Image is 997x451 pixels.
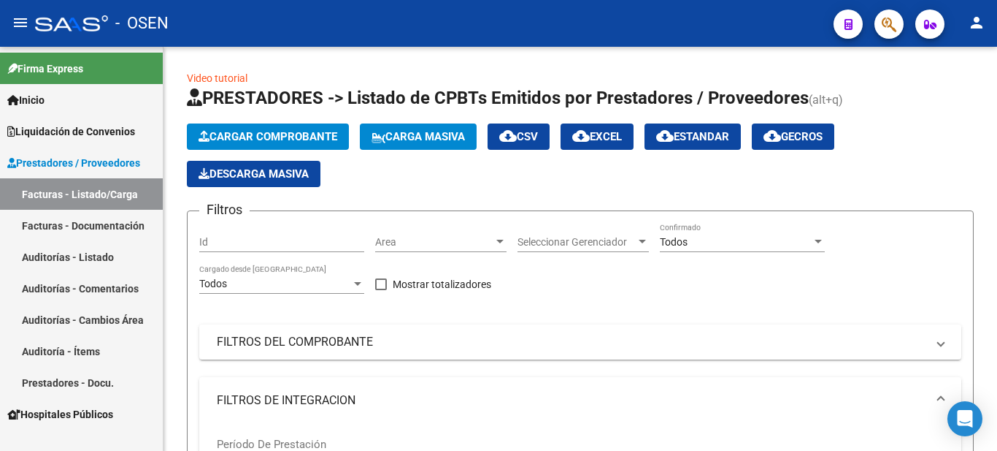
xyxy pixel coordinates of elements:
[7,406,113,422] span: Hospitales Públicos
[217,334,926,350] mat-panel-title: FILTROS DEL COMPROBANTE
[360,124,477,150] button: Carga Masiva
[488,124,550,150] button: CSV
[752,124,834,150] button: Gecros
[968,14,985,31] mat-icon: person
[187,161,320,187] app-download-masive: Descarga masiva de comprobantes (adjuntos)
[199,130,337,143] span: Cargar Comprobante
[199,167,309,181] span: Descarga Masiva
[199,325,961,360] mat-expansion-panel-header: FILTROS DEL COMPROBANTE
[499,130,538,143] span: CSV
[656,127,674,145] mat-icon: cloud_download
[7,92,45,108] span: Inicio
[644,124,741,150] button: Estandar
[187,161,320,187] button: Descarga Masiva
[7,124,135,140] span: Liquidación de Convenios
[499,127,517,145] mat-icon: cloud_download
[561,124,634,150] button: EXCEL
[660,236,688,248] span: Todos
[115,7,169,39] span: - OSEN
[572,130,622,143] span: EXCEL
[7,61,83,77] span: Firma Express
[372,130,465,143] span: Carga Masiva
[656,130,729,143] span: Estandar
[187,124,349,150] button: Cargar Comprobante
[12,14,29,31] mat-icon: menu
[393,276,491,293] span: Mostrar totalizadores
[572,127,590,145] mat-icon: cloud_download
[763,130,823,143] span: Gecros
[199,200,250,220] h3: Filtros
[199,278,227,289] span: Todos
[187,72,247,84] a: Video tutorial
[517,236,636,249] span: Seleccionar Gerenciador
[217,393,926,409] mat-panel-title: FILTROS DE INTEGRACION
[187,88,809,108] span: PRESTADORES -> Listado de CPBTs Emitidos por Prestadores / Proveedores
[763,127,781,145] mat-icon: cloud_download
[7,155,140,171] span: Prestadores / Proveedores
[947,401,982,436] div: Open Intercom Messenger
[375,236,493,249] span: Area
[199,377,961,424] mat-expansion-panel-header: FILTROS DE INTEGRACION
[809,93,843,107] span: (alt+q)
